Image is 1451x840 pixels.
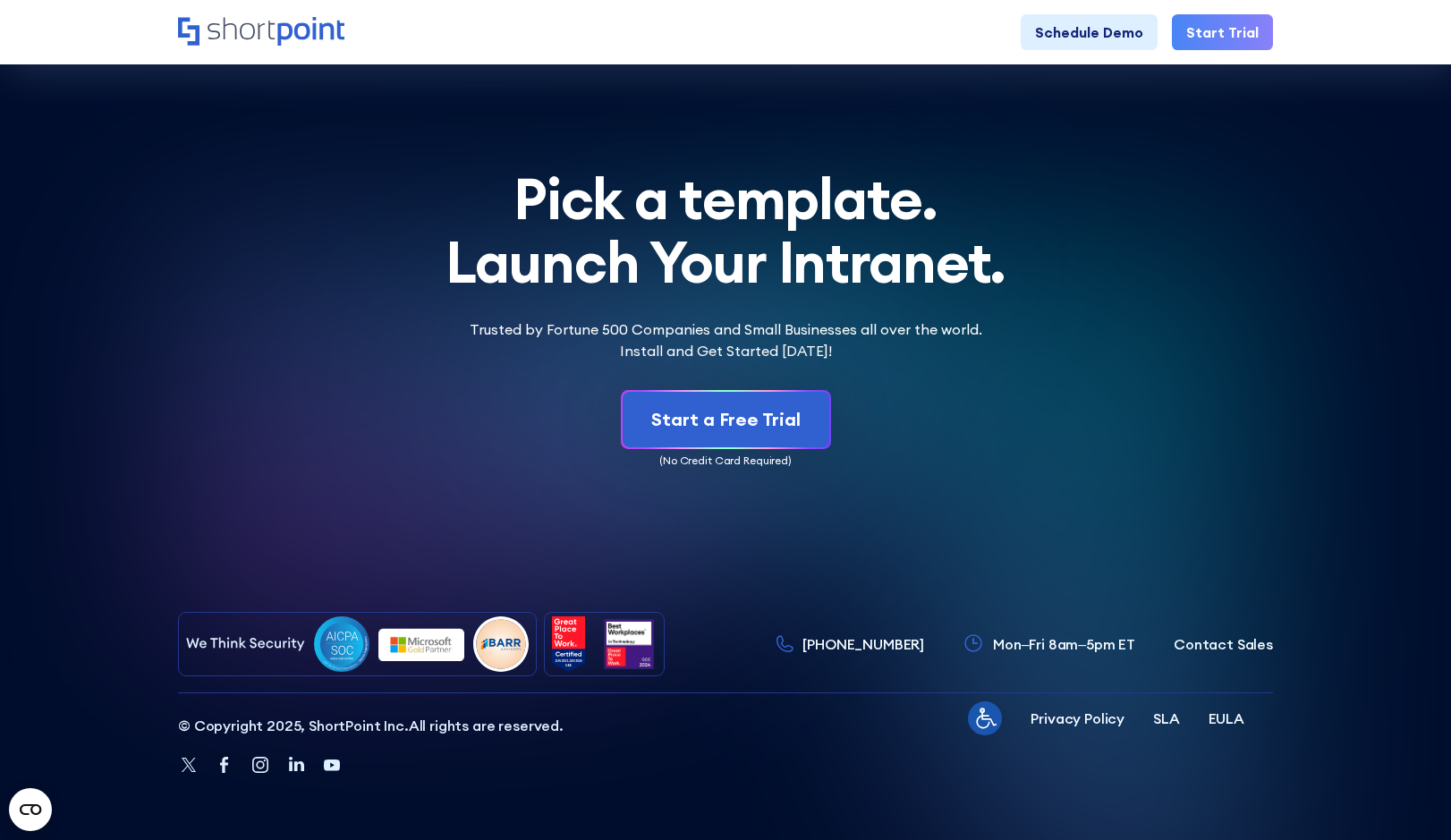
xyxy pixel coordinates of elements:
[1031,708,1124,729] a: Privacy Policy
[623,392,829,447] a: Start a Free Trial
[250,754,271,777] a: Instagram
[178,715,564,736] p: All rights are reserved.
[1021,14,1158,50] a: Schedule Demo
[321,754,343,777] a: Youtube
[178,167,1273,293] div: Pick a template. Launch Your Intranet.
[993,633,1135,655] p: Mon–Fri 8am–5pm ET
[178,717,409,734] span: © Copyright 2025, ShortPoint Inc.
[802,633,924,655] p: [PHONE_NUMBER]
[178,17,344,47] a: Home
[9,788,52,831] button: Open CMP widget
[776,633,924,655] a: [PHONE_NUMBER]
[651,406,801,433] div: Start a Free Trial
[1129,632,1451,840] iframe: Chat Widget
[446,318,1005,361] p: Trusted by Fortune 500 Companies and Small Businesses all over the world. Install and Get Started...
[285,754,307,777] a: Linkedin
[178,453,1273,469] p: (No Credit Card Required)
[1172,14,1273,50] a: Start Trial
[178,754,199,777] a: Twitter
[214,754,235,777] a: Facebook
